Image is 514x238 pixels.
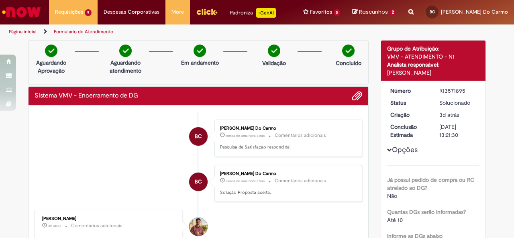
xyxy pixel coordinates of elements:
[387,216,403,224] span: Até 10
[387,69,480,77] div: [PERSON_NAME]
[439,99,477,107] div: Solucionado
[439,123,477,139] div: [DATE] 13:21:30
[268,45,280,57] img: check-circle-green.png
[352,91,362,101] button: Adicionar anexos
[439,87,477,95] div: R13571895
[226,179,265,183] span: cerca de uma hora atrás
[1,4,42,20] img: ServiceNow
[439,111,459,118] time: 26/09/2025 17:03:48
[35,92,138,100] h2: Sistema VMV - Encerramento de DG Histórico de tíquete
[189,173,208,191] div: Beatriz Stelle Bucallon Do Carmo
[384,111,434,119] dt: Criação
[439,111,477,119] div: 26/09/2025 17:03:48
[226,179,265,183] time: 29/09/2025 13:46:29
[71,222,122,229] small: Comentários adicionais
[387,45,480,53] div: Grupo de Atribuição:
[275,177,326,184] small: Comentários adicionais
[387,208,466,216] b: Quantas DGs serão informadas?
[430,9,435,14] span: BC
[181,59,219,67] p: Em andamento
[189,127,208,146] div: Beatriz Stelle Bucallon Do Carmo
[342,45,355,57] img: check-circle-green.png
[352,8,396,16] a: Rascunhos
[389,9,396,16] span: 2
[48,224,61,228] time: 29/09/2025 11:58:25
[439,111,459,118] span: 3d atrás
[336,59,361,67] p: Concluído
[226,133,265,138] span: cerca de uma hora atrás
[387,176,474,191] b: Já possui pedido de compra ou RC atrelado ao DG?
[104,8,159,16] span: Despesas Corporativas
[9,28,37,35] a: Página inicial
[55,8,83,16] span: Requisições
[195,172,202,191] span: BC
[262,59,286,67] p: Validação
[220,171,354,176] div: [PERSON_NAME] Do Carmo
[106,59,145,75] p: Aguardando atendimento
[310,8,332,16] span: Favoritos
[48,224,61,228] span: 3h atrás
[384,87,434,95] dt: Número
[196,6,218,18] img: click_logo_yellow_360x200.png
[45,45,57,57] img: check-circle-green.png
[387,192,397,199] span: Não
[359,8,388,16] span: Rascunhos
[85,9,92,16] span: 9
[256,8,276,18] p: +GenAi
[54,28,113,35] a: Formulário de Atendimento
[384,99,434,107] dt: Status
[387,61,480,69] div: Analista responsável:
[226,133,265,138] time: 29/09/2025 13:46:42
[194,45,206,57] img: check-circle-green.png
[220,144,354,151] p: Pesquisa de Satisfação respondida!
[220,126,354,131] div: [PERSON_NAME] Do Carmo
[189,218,208,236] div: Vitor Jeremias Da Silva
[42,216,176,221] div: [PERSON_NAME]
[220,189,354,196] p: Solução Proposta aceita.
[275,132,326,139] small: Comentários adicionais
[384,123,434,139] dt: Conclusão Estimada
[387,53,480,61] div: VMV - ATENDIMENTO - N1
[441,8,508,15] span: [PERSON_NAME] Do Carmo
[6,24,337,39] ul: Trilhas de página
[32,59,71,75] p: Aguardando Aprovação
[334,9,341,16] span: 5
[119,45,132,57] img: check-circle-green.png
[195,127,202,146] span: BC
[230,8,276,18] div: Padroniza
[171,8,184,16] span: More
